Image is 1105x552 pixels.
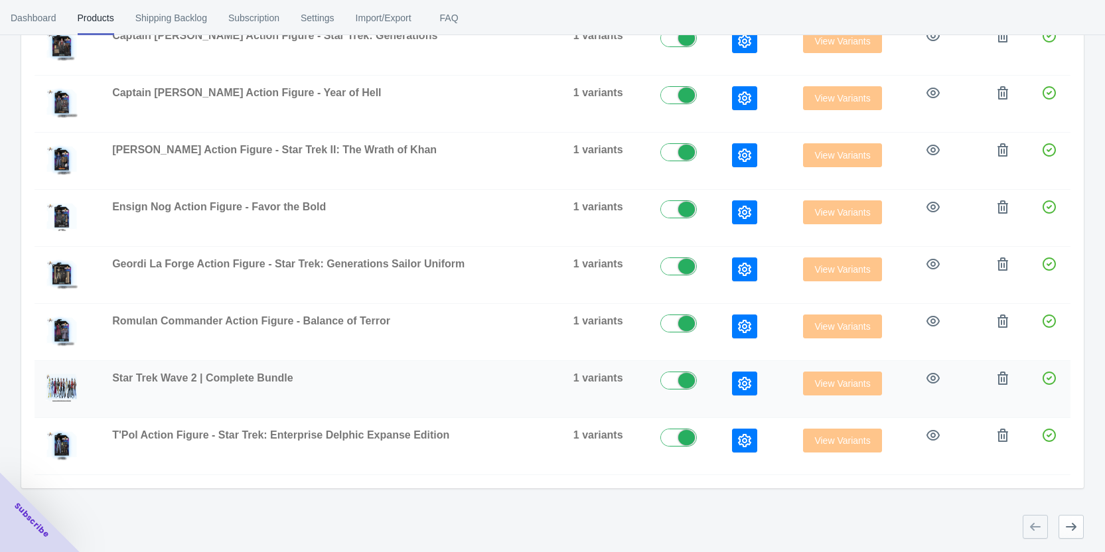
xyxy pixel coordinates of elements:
span: Ensign Nog Action Figure - Favor the Bold [112,201,326,212]
img: StarTrek_1000x1000Packaging_Carol.png [45,143,78,175]
span: Products [78,1,114,35]
img: StarTrek_1000x1000Packaging_Kirk.png [45,29,78,61]
img: StarTrek_1000x1000Packaging_Nog.png [45,200,78,232]
span: Geordi La Forge Action Figure - Star Trek: Generations Sailor Uniform [112,258,465,269]
span: Subscription [228,1,279,35]
span: 1 variants [573,315,623,326]
img: StarTrek_1000x1000Packaging_Janeway.png [45,86,78,118]
span: 1 variants [573,258,623,269]
span: 1 variants [573,429,623,441]
img: StarTrek_1000x1000Packaging_Tpol.png [45,429,78,460]
span: Dashboard [11,1,56,35]
img: StarTrek_1000x1000Packaging_Geordi.png [45,257,78,289]
span: [PERSON_NAME] Action Figure - Star Trek II: The Wrath of Khan [112,144,437,155]
span: Star Trek Wave 2 | Complete Bundle [112,372,293,383]
span: T'Pol Action Figure - Star Trek: Enterprise Delphic Expanse Edition [112,429,449,441]
span: 1 variants [573,87,623,98]
span: Subscribe [12,500,52,540]
span: Import/Export [356,1,411,35]
span: Settings [301,1,334,35]
span: FAQ [433,1,466,35]
span: Shipping Backlog [135,1,207,35]
span: 1 variants [573,144,623,155]
span: 1 variants [573,30,623,41]
span: Romulan Commander Action Figure - Balance of Terror [112,315,390,326]
span: Captain [PERSON_NAME] Action Figure - Year of Hell [112,87,381,98]
span: 1 variants [573,201,623,212]
img: StarTrek_1000x1000Packaging_RomComm.png [45,314,78,346]
img: StarTrek_Wave_2_Temp_-_2400x1100_WebBanner_Transparent.png [45,372,78,403]
span: Captain [PERSON_NAME] Action Figure - Star Trek: Generations [112,30,437,41]
span: 1 variants [573,372,623,383]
